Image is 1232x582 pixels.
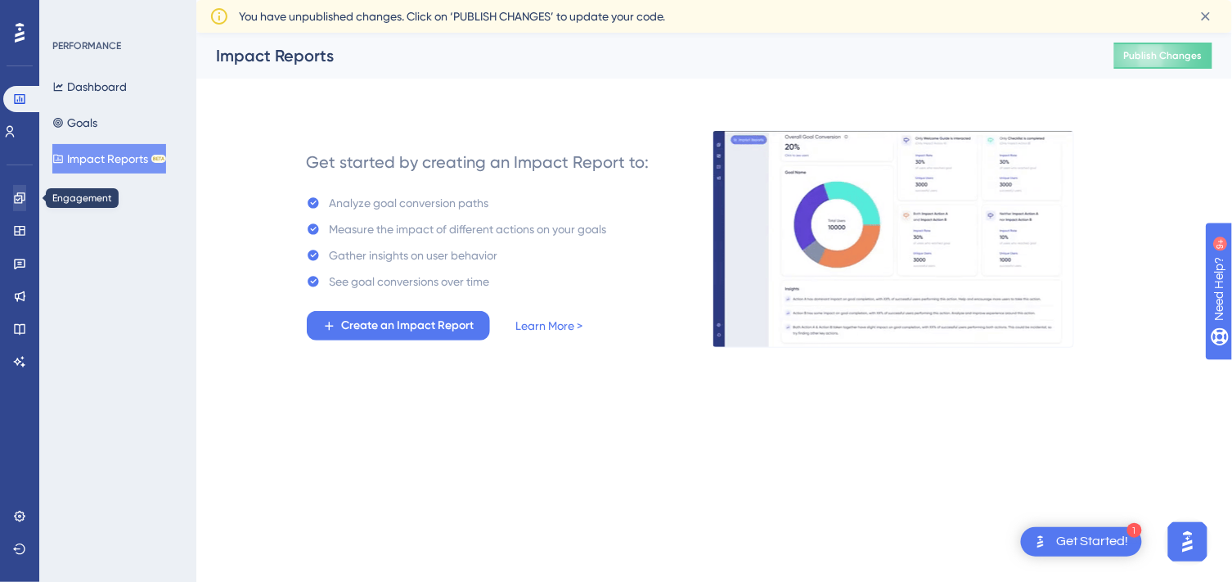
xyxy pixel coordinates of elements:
button: Publish Changes [1114,43,1212,69]
img: launcher-image-alternative-text [1031,532,1050,552]
div: BETA [151,155,166,163]
span: Create an Impact Report [341,316,474,336]
button: Impact ReportsBETA [52,144,166,174]
div: PERFORMANCE [52,39,121,52]
span: You have unpublished changes. Click on ‘PUBLISH CHANGES’ to update your code. [239,7,665,26]
iframe: UserGuiding AI Assistant Launcher [1163,517,1212,566]
div: Open Get Started! checklist, remaining modules: 1 [1021,527,1142,557]
div: See goal conversions over time [330,272,490,291]
div: Measure the impact of different actions on your goals [330,219,607,239]
div: Get started by creating an Impact Report to: [307,151,650,174]
div: Get Started! [1057,533,1129,551]
button: Dashboard [52,72,127,102]
div: Analyze goal conversion paths [330,193,489,213]
div: Gather insights on user behavior [330,246,498,265]
div: Impact Reports [216,44,1073,67]
div: 9+ [111,8,121,21]
a: Learn More > [516,316,583,336]
span: Publish Changes [1124,49,1203,62]
img: e8cc2031152ba83cd32f6b7ecddf0002.gif [713,130,1074,348]
button: Goals [52,108,97,138]
button: Create an Impact Report [307,311,490,341]
span: Need Help? [38,4,102,24]
div: 1 [1127,523,1142,538]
